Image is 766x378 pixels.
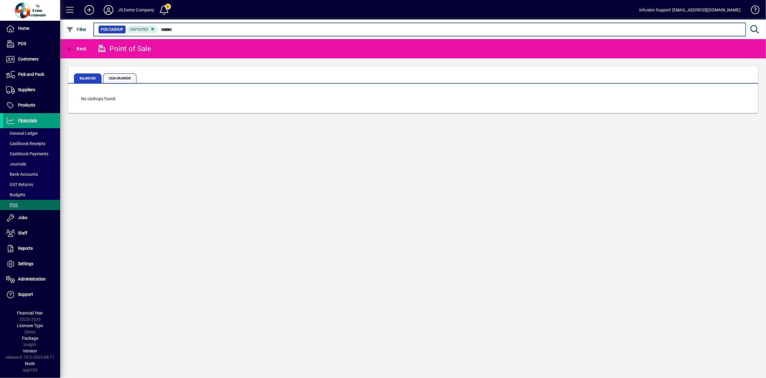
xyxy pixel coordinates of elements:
[18,231,27,235] span: Staff
[3,226,60,241] a: Staff
[65,24,88,35] button: Filter
[6,192,25,197] span: Budgets
[3,256,60,271] a: Settings
[18,57,38,61] span: Customers
[18,103,35,107] span: Products
[17,323,43,328] span: Licensee Type
[3,287,60,302] a: Support
[6,151,48,156] span: Cashbook Payments
[3,82,60,98] a: Suppliers
[6,131,38,136] span: General Ledger
[3,138,60,149] a: Cashbook Receipts
[18,292,33,297] span: Support
[18,277,46,281] span: Administration
[101,26,123,33] span: POS Cashup
[130,27,148,32] span: Unposted
[3,98,60,113] a: Products
[65,43,88,54] button: Back
[74,73,102,83] span: Balancing
[18,26,29,31] span: Home
[6,203,18,207] span: POS
[3,149,60,159] a: Cashbook Payments
[6,172,38,177] span: Bank Accounts
[66,46,87,51] span: Back
[99,5,118,15] button: Profile
[6,141,45,146] span: Cashbook Receipts
[75,90,121,108] div: No cashups found
[639,5,740,15] div: Infusion Support [EMAIL_ADDRESS][DOMAIN_NAME]
[18,87,35,92] span: Suppliers
[18,246,33,251] span: Reports
[3,128,60,138] a: General Ledger
[3,179,60,190] a: GST Returns
[25,361,35,366] span: Node
[66,27,87,32] span: Filter
[22,336,38,341] span: Package
[23,349,37,353] span: Version
[3,67,60,82] a: Pick and Pack
[18,215,27,220] span: Jobs
[18,118,37,123] span: Financials
[3,200,60,210] a: POS
[80,5,99,15] button: Add
[3,36,60,51] a: POS
[3,210,60,225] a: Jobs
[746,1,758,21] a: Knowledge Base
[3,190,60,200] a: Budgets
[18,261,33,266] span: Settings
[3,159,60,169] a: Journals
[17,311,43,315] span: Financial Year
[3,21,60,36] a: Home
[3,241,60,256] a: Reports
[98,44,151,54] div: Point of Sale
[127,26,158,33] mat-chip: Status: Unposted
[3,272,60,287] a: Administration
[3,169,60,179] a: Bank Accounts
[118,5,154,15] div: JS Demo Company
[60,43,93,54] app-page-header-button: Back
[18,41,26,46] span: POS
[6,162,26,166] span: Journals
[3,52,60,67] a: Customers
[18,72,44,77] span: Pick and Pack
[103,73,136,83] span: Cash Drawers
[6,182,33,187] span: GST Returns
